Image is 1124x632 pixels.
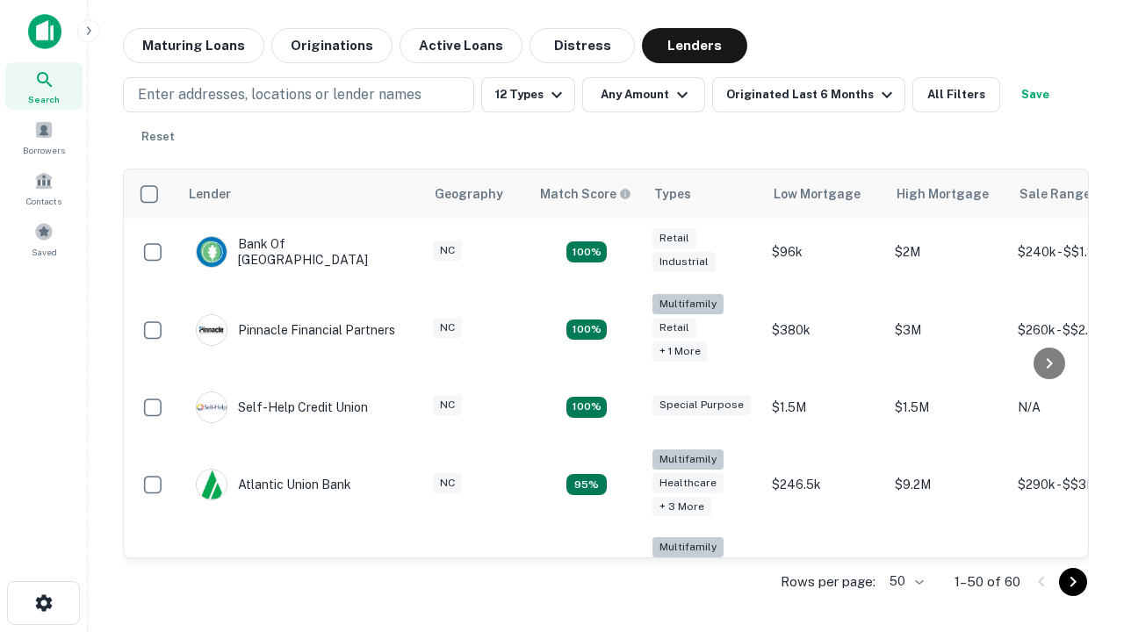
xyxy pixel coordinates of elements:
div: + 1 more [652,341,708,362]
span: Borrowers [23,143,65,157]
td: $9.2M [886,441,1009,529]
div: Multifamily [652,449,724,470]
div: Matching Properties: 15, hasApolloMatch: undefined [566,241,607,262]
button: All Filters [912,77,1000,112]
a: Saved [5,215,83,262]
th: Types [644,169,763,219]
a: Search [5,62,83,110]
h6: Match Score [540,184,628,204]
td: $96k [763,219,886,285]
div: Atlantic Union Bank [196,469,351,500]
span: Search [28,92,60,106]
td: $246.5k [763,441,886,529]
img: picture [197,315,227,345]
a: Contacts [5,164,83,212]
td: $3.2M [886,528,1009,617]
div: + 3 more [652,497,711,517]
img: capitalize-icon.png [28,14,61,49]
p: 1–50 of 60 [955,571,1020,592]
button: Lenders [642,28,747,63]
button: Save your search to get updates of matches that match your search criteria. [1007,77,1063,112]
span: Contacts [26,194,61,208]
div: Bank Of [GEOGRAPHIC_DATA] [196,236,407,268]
td: $380k [763,285,886,374]
div: NC [433,318,462,338]
a: Borrowers [5,113,83,161]
div: Matching Properties: 17, hasApolloMatch: undefined [566,320,607,341]
div: Geography [435,183,503,205]
button: Enter addresses, locations or lender names [123,77,474,112]
button: Any Amount [582,77,705,112]
p: Enter addresses, locations or lender names [138,84,421,105]
p: Rows per page: [781,571,875,592]
div: The Fidelity Bank [196,557,338,589]
td: $1.5M [886,374,1009,441]
div: Sale Range [1020,183,1091,205]
th: High Mortgage [886,169,1009,219]
button: 12 Types [481,77,575,112]
div: Industrial [652,252,716,272]
div: Matching Properties: 9, hasApolloMatch: undefined [566,474,607,495]
th: Low Mortgage [763,169,886,219]
th: Lender [178,169,424,219]
button: Originated Last 6 Months [712,77,905,112]
td: $2M [886,219,1009,285]
button: Distress [530,28,635,63]
span: Saved [32,245,57,259]
div: Multifamily [652,294,724,314]
th: Geography [424,169,530,219]
div: Multifamily [652,537,724,557]
button: Active Loans [400,28,522,63]
div: High Mortgage [897,183,989,205]
td: $3M [886,285,1009,374]
div: NC [433,473,462,493]
div: Originated Last 6 Months [726,84,897,105]
td: $246k [763,528,886,617]
div: Retail [652,228,696,248]
div: Types [654,183,691,205]
div: Pinnacle Financial Partners [196,314,395,346]
button: Go to next page [1059,568,1087,596]
button: Maturing Loans [123,28,264,63]
div: NC [433,395,462,415]
button: Originations [271,28,393,63]
td: $1.5M [763,374,886,441]
div: Self-help Credit Union [196,391,368,423]
img: picture [197,237,227,267]
div: Healthcare [652,473,724,493]
div: NC [433,241,462,261]
img: picture [197,470,227,499]
div: Matching Properties: 11, hasApolloMatch: undefined [566,397,607,418]
div: Capitalize uses an advanced AI algorithm to match your search with the best lender. The match sco... [540,184,631,204]
div: Retail [652,318,696,338]
div: Lender [189,183,231,205]
div: 50 [883,569,926,594]
div: Special Purpose [652,395,751,415]
button: Reset [130,119,186,154]
iframe: Chat Widget [1036,435,1124,520]
th: Capitalize uses an advanced AI algorithm to match your search with the best lender. The match sco... [530,169,644,219]
img: picture [197,392,227,422]
div: Low Mortgage [774,183,861,205]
